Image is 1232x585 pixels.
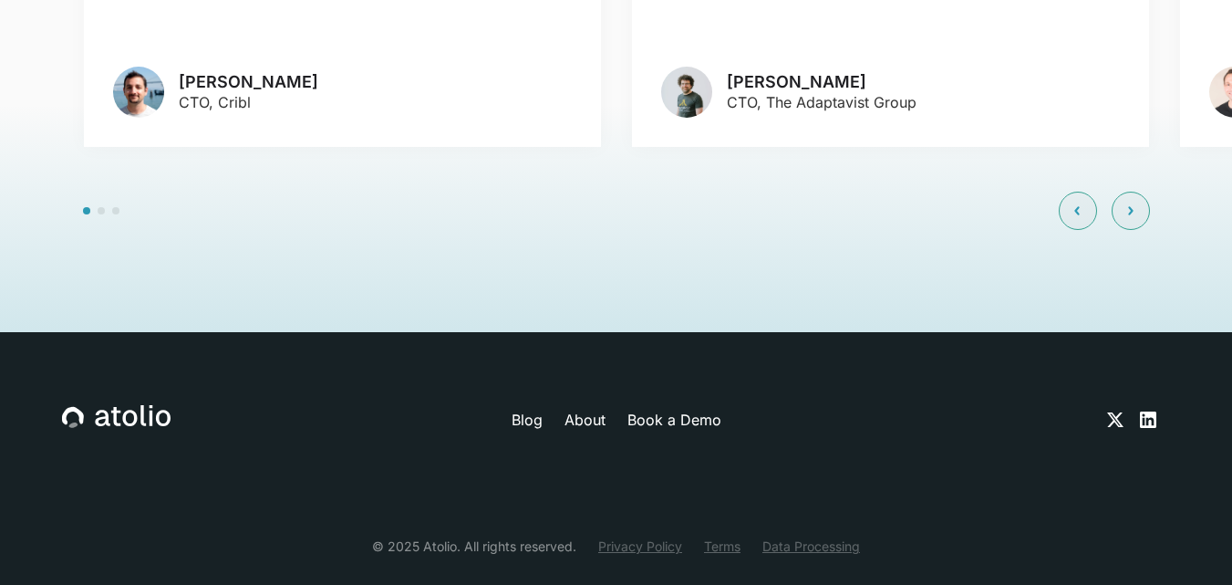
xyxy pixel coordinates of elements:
[598,537,682,556] a: Privacy Policy
[113,67,164,118] img: avatar
[372,537,576,556] div: © 2025 Atolio. All rights reserved.
[179,72,318,92] h3: [PERSON_NAME]
[727,72,916,92] h3: [PERSON_NAME]
[727,91,916,113] p: CTO, The Adaptavist Group
[512,409,543,431] a: Blog
[179,91,318,113] p: CTO, Cribl
[564,409,606,431] a: About
[704,537,740,556] a: Terms
[1141,497,1232,585] iframe: Chat Widget
[762,537,860,556] a: Data Processing
[627,409,721,431] a: Book a Demo
[661,67,712,118] img: avatar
